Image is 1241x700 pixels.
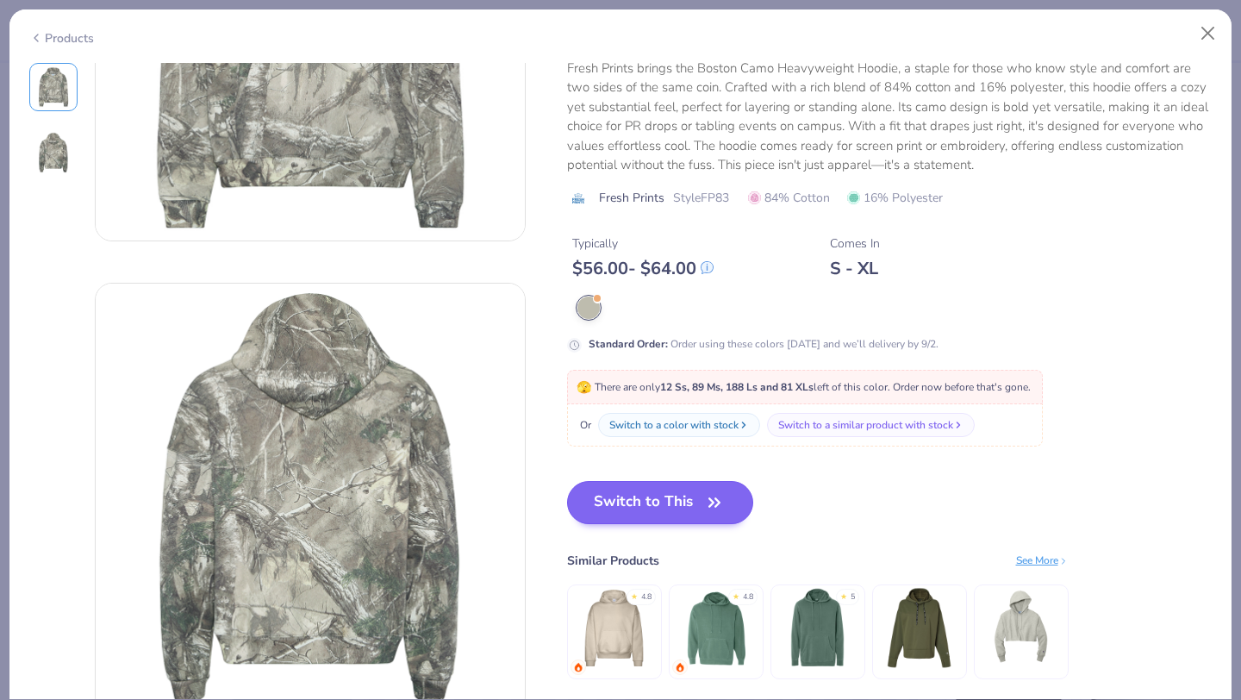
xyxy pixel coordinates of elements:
[567,59,1213,175] div: Fresh Prints brings the Boston Camo Heavyweight Hoodie, a staple for those who know style and com...
[748,189,830,207] span: 84% Cotton
[567,191,590,205] img: brand logo
[631,591,638,598] div: ★
[840,591,847,598] div: ★
[567,552,659,570] div: Similar Products
[33,66,74,108] img: Front
[577,379,591,396] span: 🫣
[675,587,757,669] img: Comfort Colors Adult Hooded Sweatshirt
[573,662,583,672] img: trending.gif
[589,336,939,352] div: Order using these colors [DATE] and we’ll delivery by 9/2.
[577,417,591,433] span: Or
[609,417,739,433] div: Switch to a color with stock
[847,189,943,207] span: 16% Polyester
[878,587,960,669] img: Champion Ladies' Gameday Hooded Sweatshirt
[33,132,74,173] img: Back
[830,258,880,279] div: S - XL
[673,189,729,207] span: Style FP83
[599,189,664,207] span: Fresh Prints
[29,29,94,47] div: Products
[743,591,753,603] div: 4.8
[778,417,953,433] div: Switch to a similar product with stock
[641,591,652,603] div: 4.8
[572,234,714,253] div: Typically
[567,481,754,524] button: Switch to This
[598,413,760,437] button: Switch to a color with stock
[1016,553,1069,568] div: See More
[733,591,739,598] div: ★
[589,337,668,351] strong: Standard Order :
[675,662,685,672] img: trending.gif
[577,380,1031,394] span: There are only left of this color. Order now before that's gone.
[830,234,880,253] div: Comes In
[1192,17,1225,50] button: Close
[572,258,714,279] div: $ 56.00 - $ 64.00
[767,413,975,437] button: Switch to a similar product with stock
[776,587,858,669] img: Independent Trading Co. Heavyweight Pigment-Dyed Hooded Sweatshirt
[573,587,655,669] img: Fresh Prints Boston Heavyweight Hoodie
[851,591,855,603] div: 5
[980,587,1062,669] img: Champion Women’s Reverse Weave ® Cropped Cut-Off Hooded Sweatshirt
[660,380,814,394] strong: 12 Ss, 89 Ms, 188 Ls and 81 XLs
